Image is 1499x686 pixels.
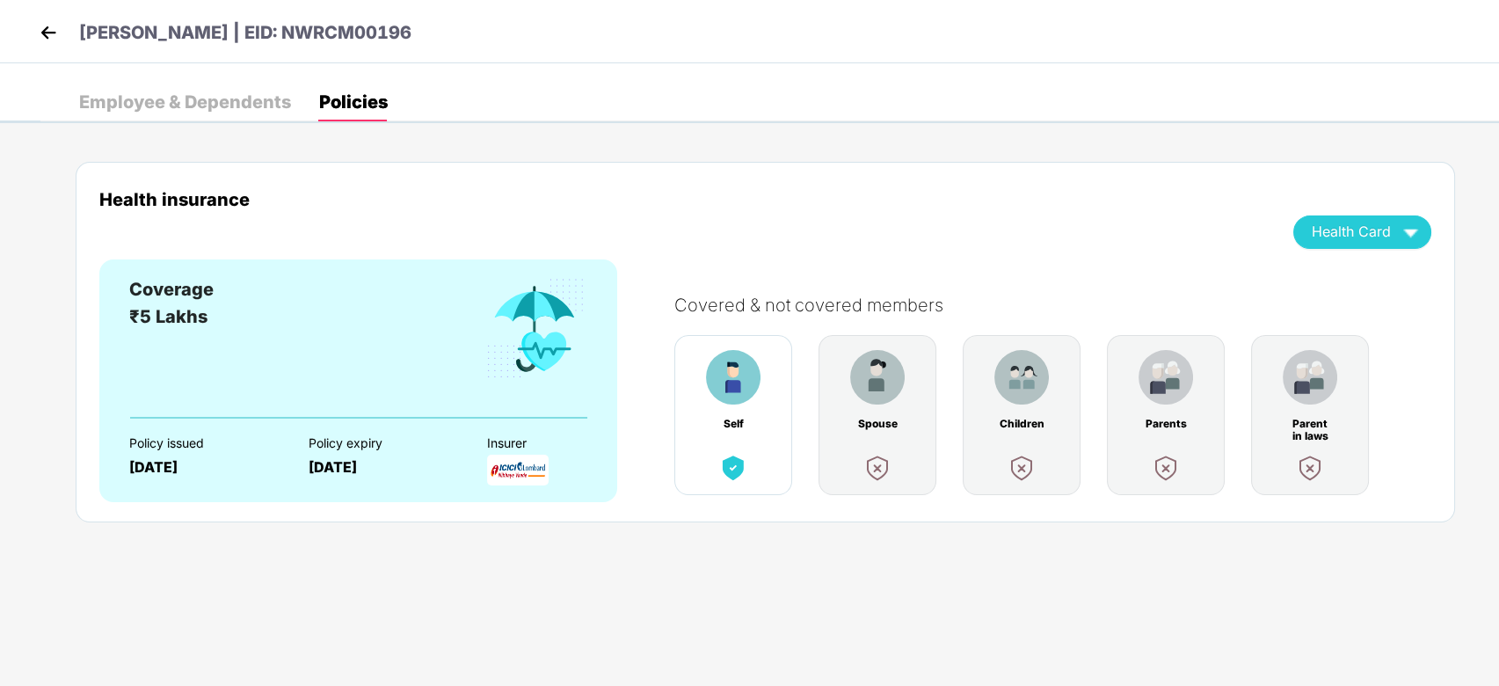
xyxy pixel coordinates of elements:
[1283,350,1337,405] img: benefitCardImg
[129,459,278,476] div: [DATE]
[1287,418,1333,430] div: Parent in laws
[129,276,214,303] div: Coverage
[855,418,900,430] div: Spouse
[79,19,411,47] p: [PERSON_NAME] | EID: NWRCM00196
[487,455,549,485] img: InsurerLogo
[1143,418,1189,430] div: Parents
[129,306,207,327] span: ₹5 Lakhs
[309,436,457,450] div: Policy expiry
[129,436,278,450] div: Policy issued
[1139,350,1193,405] img: benefitCardImg
[717,452,749,484] img: benefitCardImg
[309,459,457,476] div: [DATE]
[994,350,1049,405] img: benefitCardImg
[35,19,62,46] img: back
[484,276,587,382] img: benefitCardImg
[319,93,388,111] div: Policies
[1294,452,1326,484] img: benefitCardImg
[1312,227,1391,237] span: Health Card
[710,418,756,430] div: Self
[1293,215,1431,249] button: Health Card
[850,350,905,405] img: benefitCardImg
[1395,216,1426,247] img: wAAAAASUVORK5CYII=
[79,93,291,111] div: Employee & Dependents
[1006,452,1037,484] img: benefitCardImg
[999,418,1044,430] div: Children
[487,436,636,450] div: Insurer
[862,452,893,484] img: benefitCardImg
[1150,452,1182,484] img: benefitCardImg
[99,189,1267,209] div: Health insurance
[706,350,760,405] img: benefitCardImg
[674,295,1449,316] div: Covered & not covered members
